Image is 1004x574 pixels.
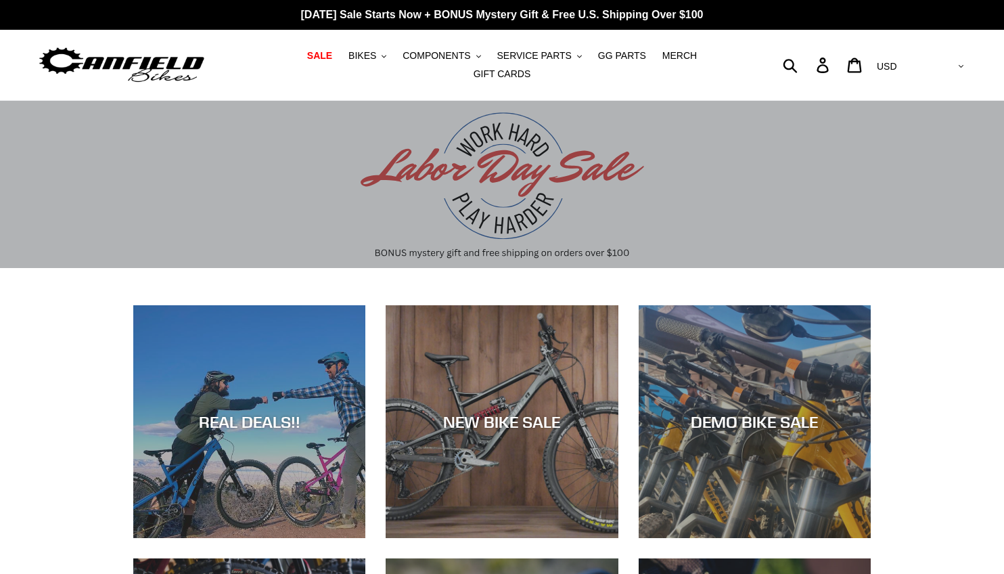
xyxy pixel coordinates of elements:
button: SERVICE PARTS [490,47,588,65]
span: SALE [307,50,332,62]
span: BIKES [348,50,376,62]
span: COMPONENTS [403,50,470,62]
a: NEW BIKE SALE [386,305,618,537]
span: SERVICE PARTS [497,50,571,62]
a: GG PARTS [591,47,653,65]
a: DEMO BIKE SALE [639,305,871,537]
button: COMPONENTS [396,47,487,65]
span: GIFT CARDS [474,68,531,80]
input: Search [790,50,825,80]
a: SALE [300,47,339,65]
span: MERCH [662,50,697,62]
a: REAL DEALS!! [133,305,365,537]
div: REAL DEALS!! [133,412,365,432]
a: MERCH [656,47,704,65]
button: BIKES [342,47,393,65]
div: NEW BIKE SALE [386,412,618,432]
a: GIFT CARDS [467,65,538,83]
img: Canfield Bikes [37,44,206,87]
span: GG PARTS [598,50,646,62]
div: DEMO BIKE SALE [639,412,871,432]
